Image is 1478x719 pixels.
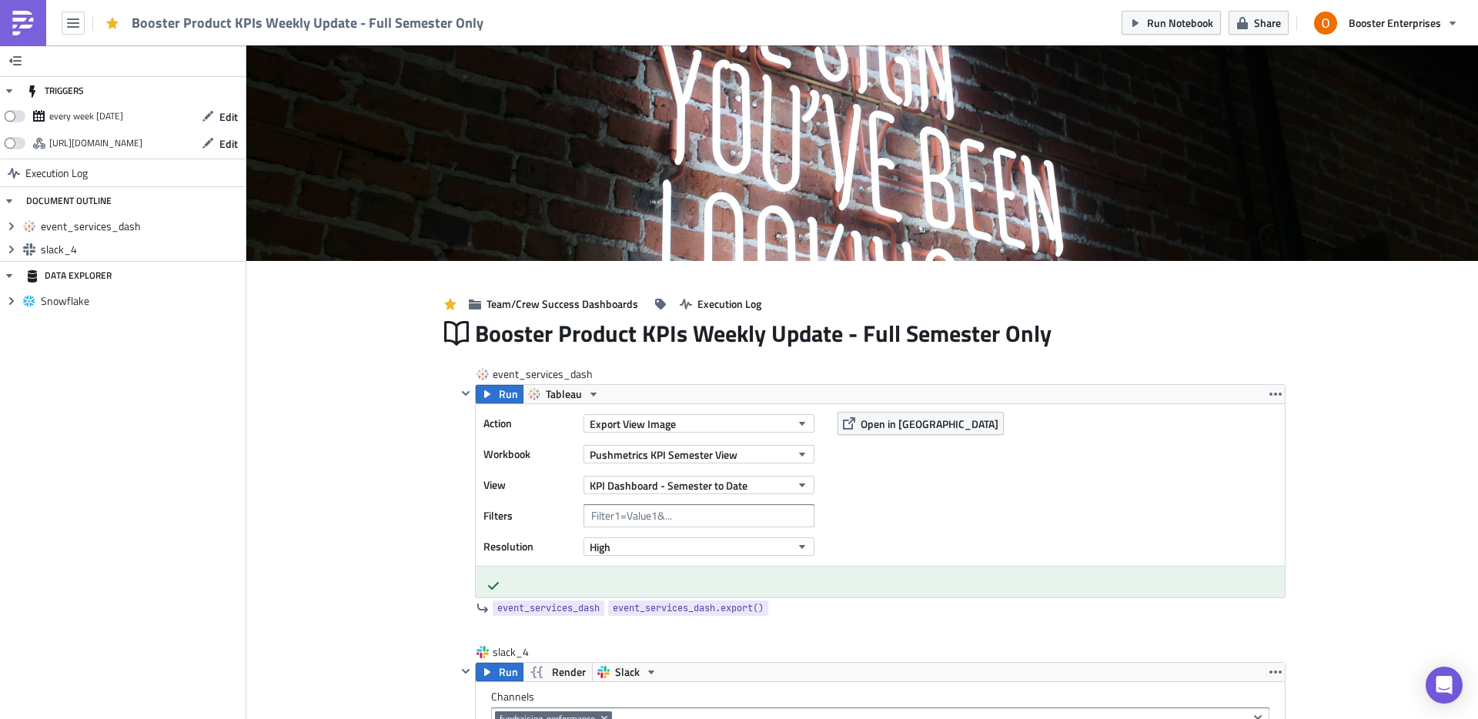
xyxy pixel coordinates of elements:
[499,663,518,681] span: Run
[11,11,35,35] img: PushMetrics
[546,385,582,403] span: Tableau
[493,600,604,616] a: event_services_dash
[25,159,88,187] span: Execution Log
[483,473,576,497] label: View
[41,294,242,308] span: Snowflake
[590,477,747,493] span: KPI Dashboard - Semester to Date
[6,23,197,35] em: Full, Shared, & Support Repeat Schools
[456,384,475,403] button: Hide content
[358,226,415,242] span: Cover Image
[613,600,764,616] span: event_services_dash.export()
[584,537,814,556] button: High
[861,416,998,432] span: Open in [GEOGRAPHIC_DATA]
[1426,667,1463,704] div: Open Intercom Messenger
[246,45,1478,261] img: Cover Image
[592,663,663,681] button: Slack
[487,296,638,312] span: Team/Crew Success Dashboards
[493,644,554,660] span: slack_4
[475,319,1053,348] span: Booster Product KPIs Weekly Update - Full Semester Only
[497,600,600,616] span: event_services_dash
[552,663,586,681] span: Render
[476,663,523,681] button: Run
[590,539,610,555] span: High
[219,109,238,125] span: Edit
[523,663,593,681] button: Render
[26,187,112,215] div: DOCUMENT OUTLINE
[1229,11,1289,35] button: Share
[456,662,475,681] button: Hide content
[523,385,605,403] button: Tableau
[584,414,814,433] button: Export View Image
[1147,15,1213,31] span: Run Notebook
[672,292,769,316] button: Execution Log
[871,622,890,640] button: Add Block below
[615,663,640,681] span: Slack
[476,385,523,403] button: Run
[194,105,246,129] button: Edit
[590,416,676,432] span: Export View Image
[41,219,242,233] span: event_services_dash
[41,242,242,256] span: slack_4
[584,504,814,527] input: Filter1=Value1&...
[49,132,142,155] div: https://pushmetrics.io/api/v1/report/akLKZEDr8B/webhook?token=2a9ebefb84804223930f5bf91d1dffe4
[6,6,162,18] strong: This Semester vs. Spring 2024
[194,132,246,156] button: Edit
[1254,15,1281,31] span: Share
[26,77,84,105] div: TRIGGERS
[6,6,771,35] body: Rich Text Area. Press ALT-0 for help.
[461,292,646,316] button: Team/Crew Success Dashboards
[590,446,737,463] span: Pushmetrics KPI Semester View
[26,262,112,289] div: DATA EXPLORER
[483,504,576,527] label: Filters
[491,690,1269,704] label: Channels
[608,600,768,616] a: event_services_dash.export()
[697,296,761,312] span: Execution Log
[483,412,576,435] label: Action
[1349,15,1441,31] span: Booster Enterprises
[1305,6,1466,40] button: Booster Enterprises
[219,135,238,152] span: Edit
[483,535,576,558] label: Resolution
[499,385,518,403] span: Run
[493,366,594,382] span: event_services_dash
[584,445,814,463] button: Pushmetrics KPI Semester View
[49,105,123,128] div: every week on Monday
[584,476,814,494] button: KPI Dashboard - Semester to Date
[1312,10,1339,36] img: Avatar
[132,14,485,32] span: Booster Product KPIs Weekly Update - Full Semester Only
[838,412,1004,435] button: Open in [GEOGRAPHIC_DATA]
[1122,11,1221,35] button: Run Notebook
[483,443,576,466] label: Workbook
